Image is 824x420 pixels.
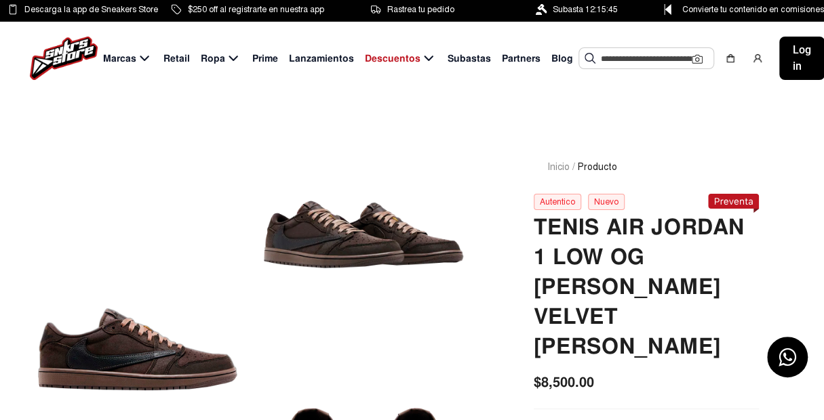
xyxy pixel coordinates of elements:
[534,372,594,392] span: $8,500.00
[252,51,278,66] span: Prime
[502,51,541,66] span: Partners
[534,194,581,210] div: Autentico
[24,2,158,17] span: Descarga la app de Sneakers Store
[387,2,454,17] span: Rastrea tu pedido
[578,160,617,174] span: Producto
[289,51,354,66] span: Lanzamientos
[588,194,625,210] div: Nuevo
[103,51,136,66] span: Marcas
[188,2,324,17] span: $250 off al registrarte en nuestra app
[725,53,736,64] img: shopping
[30,37,98,80] img: logo
[201,51,225,66] span: Ropa
[572,160,575,174] span: /
[365,51,420,66] span: Descuentos
[682,2,824,17] span: Convierte tu contenido en comisiones
[551,51,573,66] span: Blog
[692,54,703,64] img: Cámara
[163,51,190,66] span: Retail
[534,213,759,362] h2: TENIS AIR JORDAN 1 LOW OG [PERSON_NAME] VELVET [PERSON_NAME]
[793,42,811,75] span: Log in
[585,53,595,64] img: Buscar
[659,4,676,15] img: Control Point Icon
[547,161,570,173] a: Inicio
[448,51,491,66] span: Subastas
[553,2,618,17] span: Subasta 12:15:45
[752,53,763,64] img: user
